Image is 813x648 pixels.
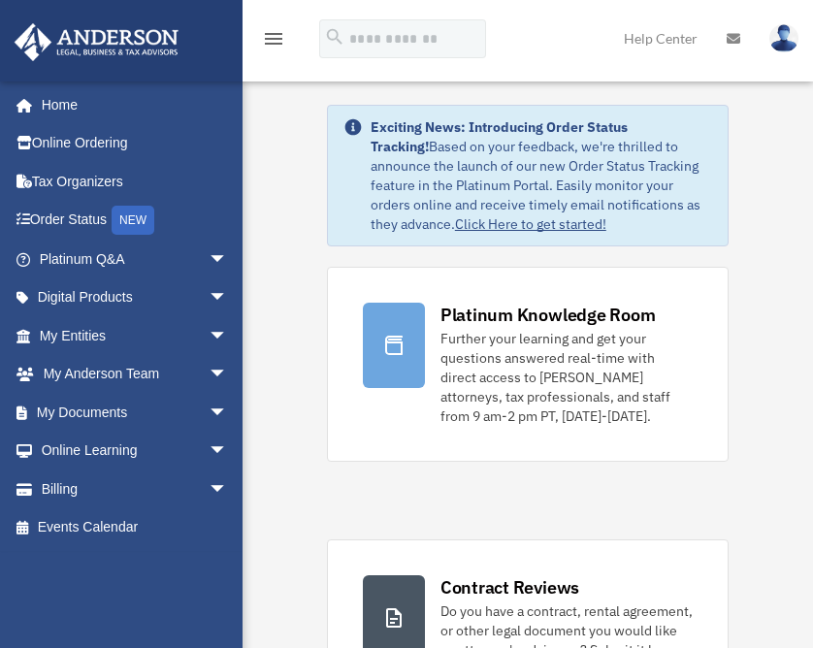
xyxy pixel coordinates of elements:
[14,162,257,201] a: Tax Organizers
[440,329,693,426] div: Further your learning and get your questions answered real-time with direct access to [PERSON_NAM...
[209,393,247,433] span: arrow_drop_down
[14,393,257,432] a: My Documentsarrow_drop_down
[209,316,247,356] span: arrow_drop_down
[209,240,247,279] span: arrow_drop_down
[769,24,798,52] img: User Pic
[112,206,154,235] div: NEW
[14,355,257,394] a: My Anderson Teamarrow_drop_down
[14,278,257,317] a: Digital Productsarrow_drop_down
[440,575,579,599] div: Contract Reviews
[14,508,257,547] a: Events Calendar
[327,267,729,462] a: Platinum Knowledge Room Further your learning and get your questions answered real-time with dire...
[9,23,184,61] img: Anderson Advisors Platinum Portal
[209,278,247,318] span: arrow_drop_down
[209,470,247,509] span: arrow_drop_down
[14,470,257,508] a: Billingarrow_drop_down
[262,34,285,50] a: menu
[209,432,247,471] span: arrow_drop_down
[209,355,247,395] span: arrow_drop_down
[14,124,257,163] a: Online Ordering
[14,85,247,124] a: Home
[262,27,285,50] i: menu
[371,118,628,155] strong: Exciting News: Introducing Order Status Tracking!
[14,316,257,355] a: My Entitiesarrow_drop_down
[371,117,712,234] div: Based on your feedback, we're thrilled to announce the launch of our new Order Status Tracking fe...
[324,26,345,48] i: search
[455,215,606,233] a: Click Here to get started!
[440,303,656,327] div: Platinum Knowledge Room
[14,240,257,278] a: Platinum Q&Aarrow_drop_down
[14,201,257,241] a: Order StatusNEW
[14,432,257,470] a: Online Learningarrow_drop_down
